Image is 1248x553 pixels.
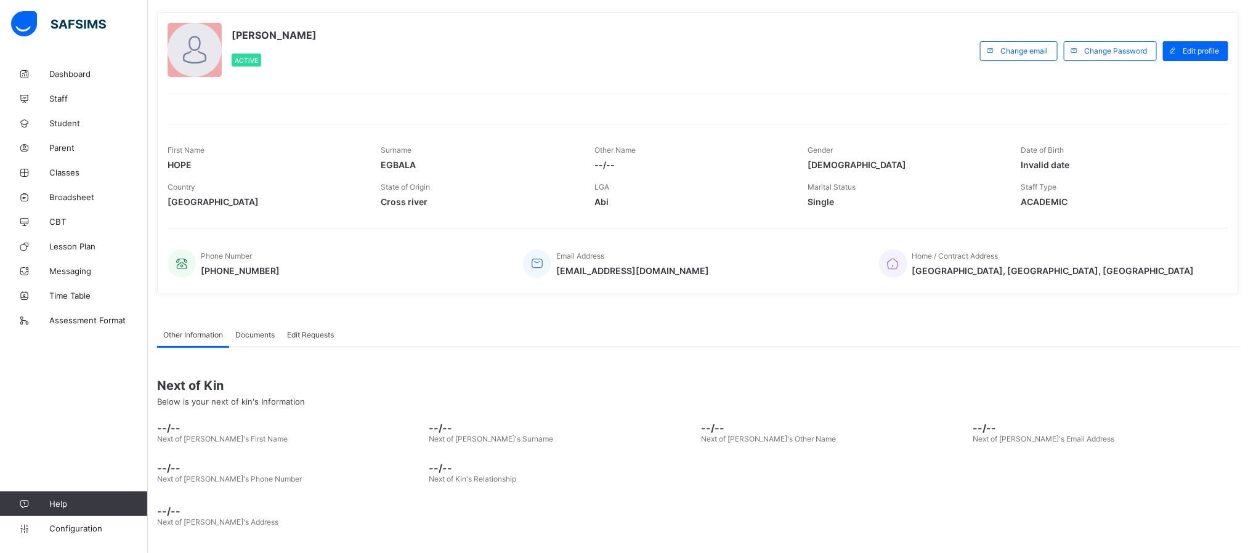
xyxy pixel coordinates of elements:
span: Gender [808,145,833,155]
span: Change email [1000,46,1048,55]
span: --/-- [157,422,423,434]
span: Next of Kin [157,378,1239,393]
span: [PERSON_NAME] [232,29,317,41]
span: Staff [49,94,148,103]
span: Invalid date [1021,159,1216,170]
span: Parent [49,143,148,153]
span: Next of [PERSON_NAME]'s Email Address [973,434,1115,443]
span: Time Table [49,291,148,301]
span: Next of Kin's Relationship [429,474,517,483]
span: CBT [49,217,148,227]
span: Cross river [381,196,575,207]
span: Next of [PERSON_NAME]'s Other Name [701,434,836,443]
span: [DEMOGRAPHIC_DATA] [808,159,1002,170]
span: Edit Requests [287,330,334,339]
span: Surname [381,145,411,155]
span: Broadsheet [49,192,148,202]
span: --/-- [701,422,967,434]
span: Staff Type [1021,182,1057,192]
span: Marital Status [808,182,856,192]
span: Documents [235,330,275,339]
span: Phone Number [201,251,252,260]
span: Classes [49,168,148,177]
span: [EMAIL_ADDRESS][DOMAIN_NAME] [556,265,709,276]
span: --/-- [429,422,695,434]
span: --/-- [594,159,789,170]
span: LGA [594,182,609,192]
span: Abi [594,196,789,207]
span: Lesson Plan [49,241,148,251]
span: EGBALA [381,159,575,170]
span: [GEOGRAPHIC_DATA], [GEOGRAPHIC_DATA], [GEOGRAPHIC_DATA] [912,265,1194,276]
span: Student [49,118,148,128]
span: Change Password [1084,46,1147,55]
span: --/-- [429,462,695,474]
span: Date of Birth [1021,145,1064,155]
span: --/-- [973,422,1239,434]
span: Active [235,57,258,64]
span: Configuration [49,523,147,533]
span: Messaging [49,266,148,276]
span: Next of [PERSON_NAME]'s Address [157,517,278,527]
span: Other Information [163,330,223,339]
span: Email Address [556,251,604,260]
span: HOPE [168,159,362,170]
span: Country [168,182,195,192]
span: Single [808,196,1002,207]
span: Help [49,499,147,509]
span: Assessment Format [49,315,148,325]
span: --/-- [157,505,1239,517]
span: [PHONE_NUMBER] [201,265,280,276]
span: Dashboard [49,69,148,79]
span: First Name [168,145,205,155]
img: safsims [11,11,106,37]
span: Next of [PERSON_NAME]'s Surname [429,434,554,443]
span: Next of [PERSON_NAME]'s Phone Number [157,474,302,483]
span: ACADEMIC [1021,196,1216,207]
span: [GEOGRAPHIC_DATA] [168,196,362,207]
span: Next of [PERSON_NAME]'s First Name [157,434,288,443]
span: Below is your next of kin's Information [157,397,305,406]
span: Other Name [594,145,636,155]
span: --/-- [157,462,423,474]
span: Home / Contract Address [912,251,999,260]
span: State of Origin [381,182,430,192]
span: Edit profile [1183,46,1219,55]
